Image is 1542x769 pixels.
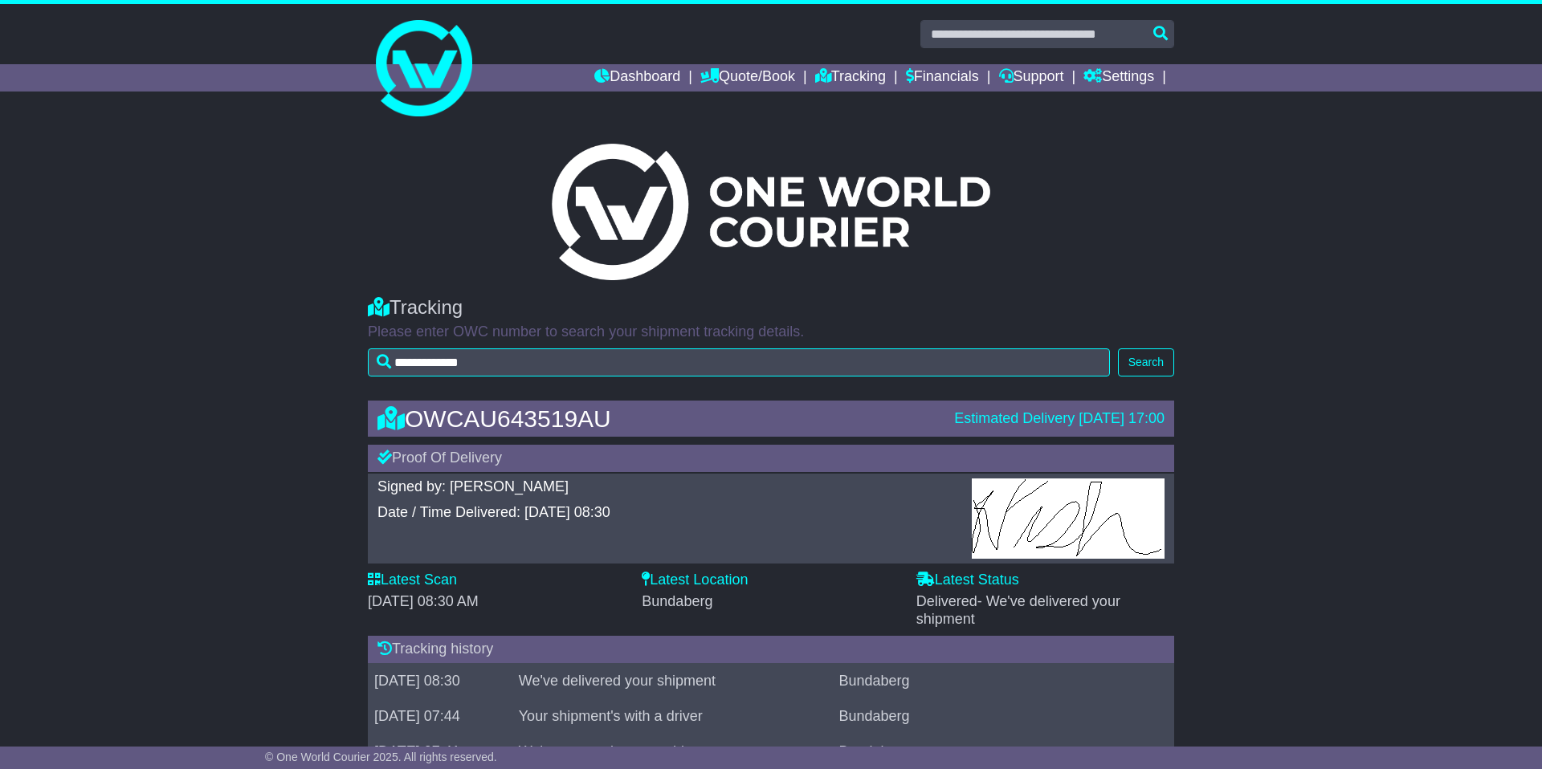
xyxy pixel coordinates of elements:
td: We've delivered your shipment [512,663,833,698]
label: Latest Location [642,572,748,589]
a: Tracking [815,64,886,92]
span: Delivered [916,593,1120,627]
button: Search [1118,348,1174,376]
div: Tracking [368,296,1174,319]
div: Proof Of Delivery [368,445,1174,472]
span: [DATE] 08:30 AM [368,593,479,609]
span: © One World Courier 2025. All rights reserved. [265,751,497,763]
span: Bundaberg [642,593,712,609]
td: [DATE] 07:41 [368,734,512,769]
label: Latest Scan [368,572,457,589]
img: Light [552,144,990,280]
div: Tracking history [368,636,1174,663]
div: OWCAU643519AU [369,405,946,432]
a: Settings [1083,64,1154,92]
a: Financials [906,64,979,92]
div: Date / Time Delivered: [DATE] 08:30 [377,504,956,522]
td: Bundaberg [833,734,1174,769]
label: Latest Status [916,572,1019,589]
td: Bundaberg [833,698,1174,734]
span: - We've delivered your shipment [916,593,1120,627]
td: We're processing your shipment [512,734,833,769]
td: Your shipment's with a driver [512,698,833,734]
a: Quote/Book [700,64,795,92]
td: [DATE] 07:44 [368,698,512,734]
div: Estimated Delivery [DATE] 17:00 [954,410,1165,428]
p: Please enter OWC number to search your shipment tracking details. [368,323,1174,341]
a: Support [999,64,1064,92]
img: GetPodImagePublic [972,478,1165,559]
td: Bundaberg [833,663,1174,698]
td: [DATE] 08:30 [368,663,512,698]
a: Dashboard [594,64,680,92]
div: Signed by: [PERSON_NAME] [377,478,956,496]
